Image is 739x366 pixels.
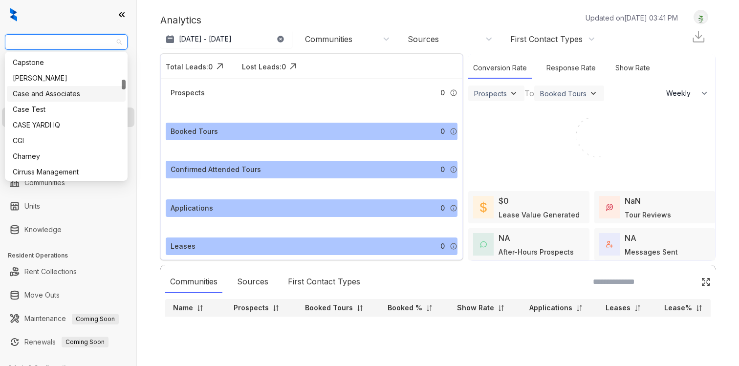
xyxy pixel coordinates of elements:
a: Move Outs [24,285,60,305]
div: First Contact Types [283,271,365,293]
a: Knowledge [24,220,62,239]
div: Prospects [474,89,507,98]
div: CASE YARDI IQ [7,117,126,133]
span: 0 [440,241,445,252]
div: Lease Value Generated [499,210,580,220]
div: Confirmed Attended Tours [171,164,261,175]
div: Cirruss Management [13,167,120,177]
div: Communities [305,34,352,44]
div: After-Hours Prospects [499,247,574,257]
img: TourReviews [606,204,613,211]
img: Click Icon [701,277,711,287]
div: Sources [408,34,439,44]
h3: Resident Operations [8,251,136,260]
img: sorting [576,304,583,312]
img: Info [450,242,457,250]
div: Conversion Rate [468,58,532,79]
img: Click Icon [213,59,227,74]
p: Name [173,303,193,313]
p: Booked Tours [305,303,353,313]
a: Communities [24,173,65,193]
p: Applications [529,303,572,313]
li: Communities [2,173,134,193]
img: SearchIcon [680,278,689,286]
div: Applications [171,203,213,214]
li: Rent Collections [2,262,134,281]
div: Response Rate [542,58,601,79]
li: Move Outs [2,285,134,305]
div: [PERSON_NAME] [13,73,120,84]
span: Weekly [666,88,696,98]
div: Booked Tours [171,126,218,137]
li: Units [2,196,134,216]
div: Messages Sent [625,247,678,257]
img: sorting [634,304,641,312]
div: Communities [165,271,222,293]
div: CGI [7,133,126,149]
div: Charney [7,149,126,164]
div: Capstone [7,55,126,70]
div: Case and Associates [13,88,120,99]
img: sorting [272,304,280,312]
div: CASE YARDI IQ [13,120,120,130]
img: sorting [426,304,433,312]
div: Tour Reviews [625,210,671,220]
div: Case Test [7,102,126,117]
img: logo [10,8,17,22]
div: NA [499,232,510,244]
span: 0 [440,126,445,137]
img: TotalFum [606,241,613,248]
div: Cirruss Management [7,164,126,180]
li: Knowledge [2,220,134,239]
img: ViewFilterArrow [588,88,598,98]
img: sorting [498,304,505,312]
img: Info [450,128,457,135]
div: NA [625,232,636,244]
div: Case and Associates [7,86,126,102]
div: $0 [499,195,509,207]
img: Info [450,89,457,97]
span: Coming Soon [72,314,119,324]
div: Total Leads: 0 [166,62,213,72]
div: Capstone [13,57,120,68]
p: Booked % [388,303,422,313]
span: 0 [440,203,445,214]
img: sorting [196,304,204,312]
a: RenewalsComing Soon [24,332,109,352]
span: 0 [440,164,445,175]
img: AfterHoursConversations [480,241,487,248]
a: Units [24,196,40,216]
div: Charney [13,151,120,162]
li: Collections [2,131,134,151]
img: LeaseValue [480,201,487,213]
li: Leasing [2,108,134,127]
button: [DATE] - [DATE] [160,30,292,48]
p: Prospects [234,303,269,313]
div: To [524,87,534,99]
img: ViewFilterArrow [509,88,519,98]
img: Loader [555,102,629,175]
div: CGI [13,135,120,146]
p: [DATE] - [DATE] [179,34,232,44]
button: Weekly [660,85,715,102]
img: Info [450,166,457,173]
img: sorting [356,304,364,312]
div: Lost Leads: 0 [242,62,286,72]
img: Download [691,29,706,44]
div: Show Rate [610,58,655,79]
div: Booked Tours [540,89,587,98]
p: Lease% [664,303,692,313]
img: UserAvatar [694,12,708,22]
div: NaN [625,195,641,207]
span: Coming Soon [62,337,109,347]
div: Case Test [13,104,120,115]
div: Sources [232,271,273,293]
p: Updated on [DATE] 03:41 PM [586,13,678,23]
div: Carter Haston [7,70,126,86]
p: Show Rate [457,303,494,313]
li: Leads [2,65,134,85]
span: Residentboost [11,35,122,49]
p: Analytics [160,13,201,27]
a: Rent Collections [24,262,77,281]
div: First Contact Types [510,34,583,44]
